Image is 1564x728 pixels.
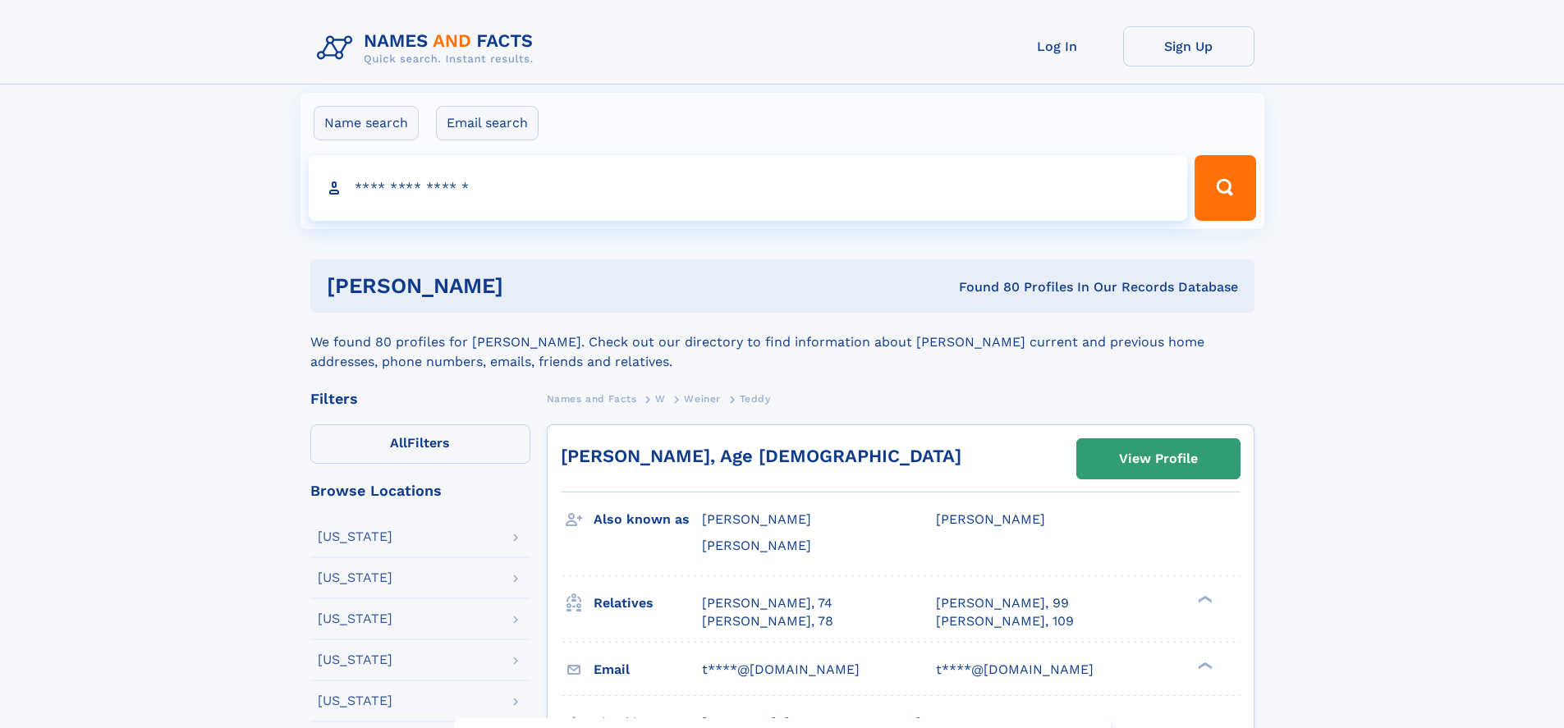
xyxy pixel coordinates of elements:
[310,424,530,464] label: Filters
[1195,155,1255,221] button: Search Button
[309,155,1188,221] input: search input
[318,653,392,666] div: [US_STATE]
[936,511,1045,527] span: [PERSON_NAME]
[318,612,392,625] div: [US_STATE]
[310,313,1254,372] div: We found 80 profiles for [PERSON_NAME]. Check out our directory to find information about [PERSON...
[992,26,1123,66] a: Log In
[327,276,732,296] h1: [PERSON_NAME]
[594,589,702,617] h3: Relatives
[318,571,392,584] div: [US_STATE]
[740,393,771,405] span: Teddy
[436,106,539,140] label: Email search
[1123,26,1254,66] a: Sign Up
[310,483,530,498] div: Browse Locations
[594,656,702,684] h3: Email
[702,511,811,527] span: [PERSON_NAME]
[702,612,833,630] a: [PERSON_NAME], 78
[936,594,1069,612] a: [PERSON_NAME], 99
[390,435,407,451] span: All
[684,393,721,405] span: Weiner
[731,278,1238,296] div: Found 80 Profiles In Our Records Database
[547,388,637,409] a: Names and Facts
[1194,593,1213,604] div: ❯
[936,612,1074,630] a: [PERSON_NAME], 109
[594,506,702,533] h3: Also known as
[1077,439,1240,478] a: View Profile
[1194,660,1213,671] div: ❯
[561,446,961,466] a: [PERSON_NAME], Age [DEMOGRAPHIC_DATA]
[655,393,666,405] span: W
[702,538,811,553] span: [PERSON_NAME]
[1119,440,1198,478] div: View Profile
[655,388,666,409] a: W
[314,106,419,140] label: Name search
[702,594,832,612] a: [PERSON_NAME], 74
[318,694,392,707] div: [US_STATE]
[310,391,530,406] div: Filters
[310,26,547,71] img: Logo Names and Facts
[684,388,721,409] a: Weiner
[318,530,392,543] div: [US_STATE]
